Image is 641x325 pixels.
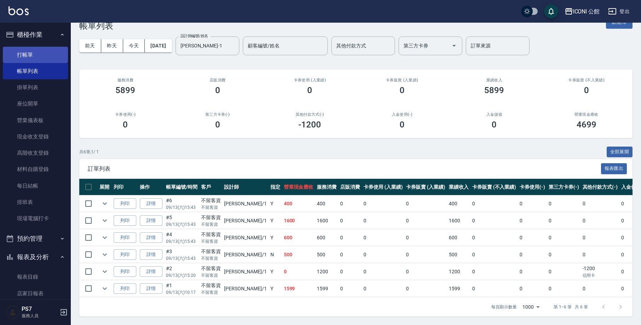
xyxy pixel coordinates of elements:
td: 1599 [315,280,338,297]
button: expand row [99,232,110,243]
td: 0 [518,212,547,229]
th: 業績收入 [447,179,470,195]
a: 掛單列表 [3,79,68,96]
a: 每日結帳 [3,178,68,194]
p: 信用卡 [583,272,618,279]
p: 09/13 (六) 15:20 [166,272,198,279]
td: N [269,246,282,263]
td: [PERSON_NAME] /1 [222,280,268,297]
th: 第三方卡券(-) [547,179,581,195]
th: 卡券販賣 (入業績) [404,179,447,195]
h3: 0 [584,85,589,95]
td: 0 [338,212,362,229]
td: 0 [470,229,518,246]
button: 列印 [114,215,136,226]
td: 600 [447,229,470,246]
td: 1200 [315,263,338,280]
td: #3 [164,246,199,263]
td: 0 [404,263,447,280]
td: 400 [282,195,315,212]
a: 排班表 [3,194,68,210]
h5: PS7 [22,306,58,313]
td: Y [269,280,282,297]
td: 1600 [282,212,315,229]
td: 0 [362,280,405,297]
td: -1200 [581,263,620,280]
td: 600 [315,229,338,246]
th: 操作 [138,179,164,195]
a: 現場電腦打卡 [3,210,68,227]
h3: 5899 [484,85,504,95]
button: 列印 [114,232,136,243]
button: 報表匯出 [601,163,627,174]
a: 座位開單 [3,96,68,112]
p: 不留客資 [201,238,221,245]
p: 第 1–6 筆 共 6 筆 [554,304,588,310]
p: 不留客資 [201,204,221,211]
a: 營業儀表板 [3,112,68,129]
button: expand row [99,198,110,209]
h3: 0 [215,120,220,130]
a: 現金收支登錄 [3,129,68,145]
td: 1600 [315,212,338,229]
td: #2 [164,263,199,280]
td: 0 [581,280,620,297]
td: 0 [338,229,362,246]
h3: 0 [400,85,405,95]
a: 打帳單 [3,47,68,63]
td: [PERSON_NAME] /1 [222,229,268,246]
td: 0 [581,195,620,212]
div: 不留客資 [201,197,221,204]
p: 共 6 筆, 1 / 1 [79,149,99,155]
h2: 卡券販賣 (入業績) [365,78,440,82]
td: 600 [282,229,315,246]
h2: 第三方卡券(-) [180,112,256,117]
th: 服務消費 [315,179,338,195]
th: 指定 [269,179,282,195]
a: 高階收支登錄 [3,145,68,161]
td: 0 [362,263,405,280]
td: 0 [362,246,405,263]
button: expand row [99,249,110,260]
h2: 卡券販賣 (不入業績) [549,78,624,82]
img: Logo [8,6,29,15]
label: 設計師編號/姓名 [181,33,208,39]
div: ICONI 公館 [573,7,600,16]
td: 400 [447,195,470,212]
a: 詳情 [140,232,162,243]
td: 0 [338,246,362,263]
td: 0 [547,280,581,297]
td: 0 [362,229,405,246]
h3: 0 [215,85,220,95]
td: #4 [164,229,199,246]
td: 0 [518,246,547,263]
button: 列印 [114,266,136,277]
td: 0 [404,246,447,263]
div: 不留客資 [201,248,221,255]
td: 400 [315,195,338,212]
span: 訂單列表 [88,165,601,172]
td: 0 [338,263,362,280]
h2: 入金使用(-) [365,112,440,117]
th: 帳單編號/時間 [164,179,199,195]
td: [PERSON_NAME] /1 [222,212,268,229]
a: 詳情 [140,198,162,209]
td: Y [269,263,282,280]
h2: 入金儲值 [457,112,532,117]
p: 09/13 (六) 15:43 [166,204,198,211]
p: 不留客資 [201,272,221,279]
button: save [544,4,558,18]
td: 0 [547,229,581,246]
button: 列印 [114,198,136,209]
td: 0 [404,195,447,212]
div: 1000 [520,297,542,317]
td: #6 [164,195,199,212]
td: 1599 [282,280,315,297]
button: Open [448,40,460,51]
td: 0 [518,229,547,246]
h2: 其他付款方式(-) [272,112,348,117]
a: 詳情 [140,266,162,277]
th: 設計師 [222,179,268,195]
button: 登出 [605,5,633,18]
p: 不留客資 [201,255,221,262]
